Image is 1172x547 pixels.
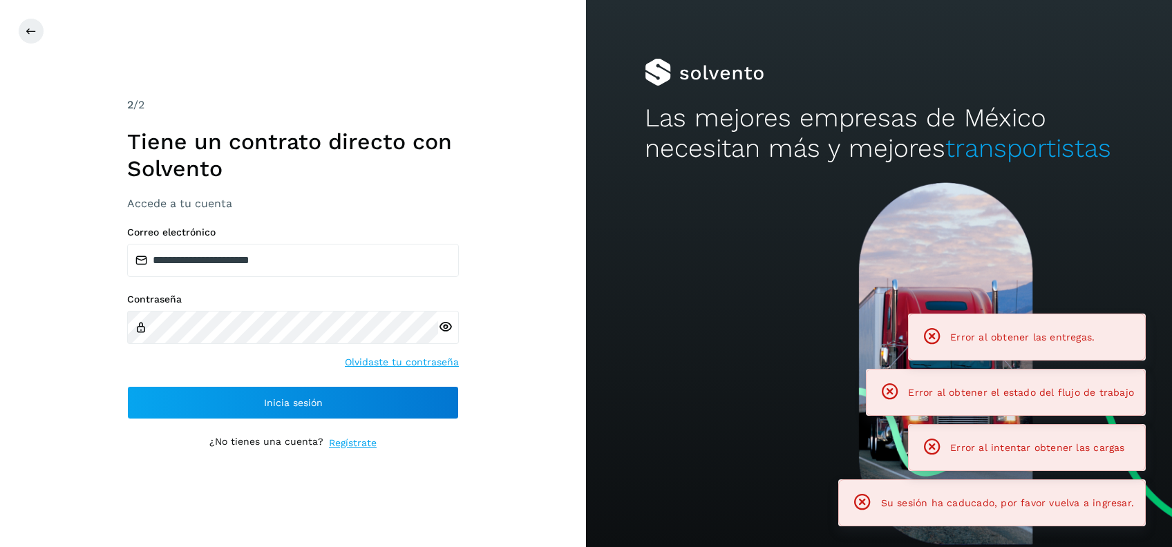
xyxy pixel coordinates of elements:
[127,97,459,113] div: /2
[908,387,1134,398] span: Error al obtener el estado del flujo de trabajo
[127,98,133,111] span: 2
[264,398,323,407] span: Inicia sesión
[127,386,459,419] button: Inicia sesión
[329,436,377,450] a: Regístrate
[127,128,459,182] h1: Tiene un contrato directo con Solvento
[209,436,323,450] p: ¿No tienes una cuenta?
[127,227,459,238] label: Correo electrónico
[881,497,1134,508] span: Su sesión ha caducado, por favor vuelva a ingresar.
[345,355,459,370] a: Olvidaste tu contraseña
[950,332,1095,343] span: Error al obtener las entregas.
[945,133,1111,163] span: transportistas
[127,294,459,305] label: Contraseña
[645,103,1113,164] h2: Las mejores empresas de México necesitan más y mejores
[950,442,1124,453] span: Error al intentar obtener las cargas
[127,197,459,210] h3: Accede a tu cuenta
